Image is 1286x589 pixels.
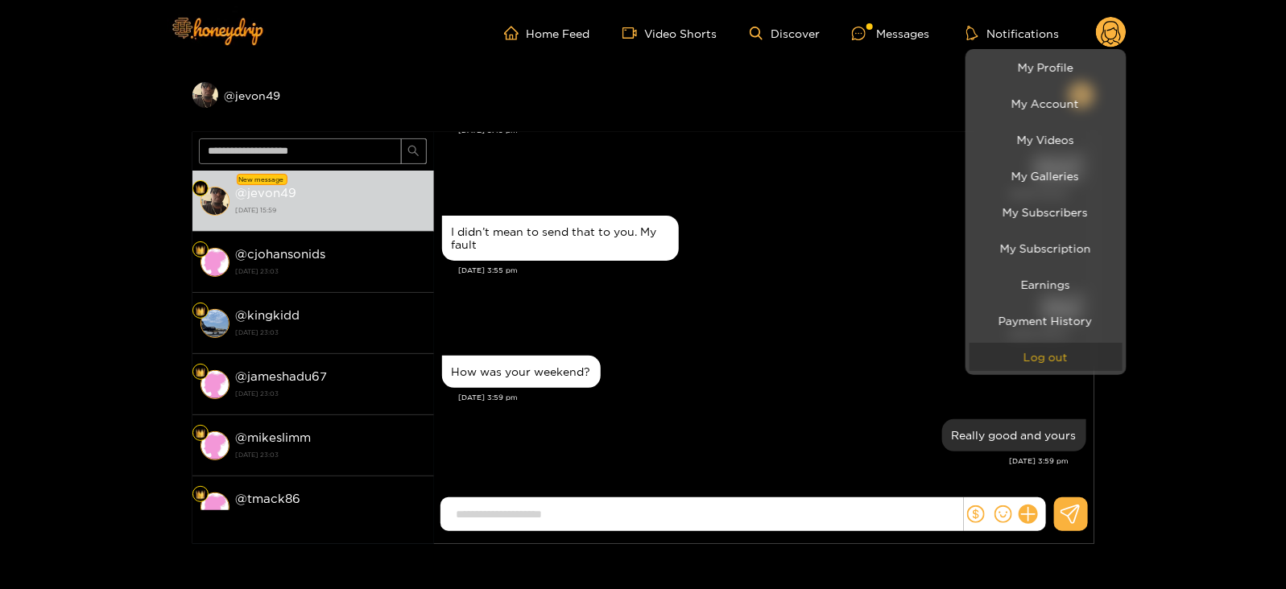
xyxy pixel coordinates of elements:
[970,198,1123,226] a: My Subscribers
[970,307,1123,335] a: Payment History
[970,126,1123,154] a: My Videos
[970,234,1123,262] a: My Subscription
[970,53,1123,81] a: My Profile
[970,162,1123,190] a: My Galleries
[970,270,1123,299] a: Earnings
[970,343,1123,371] button: Log out
[970,89,1123,117] a: My Account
